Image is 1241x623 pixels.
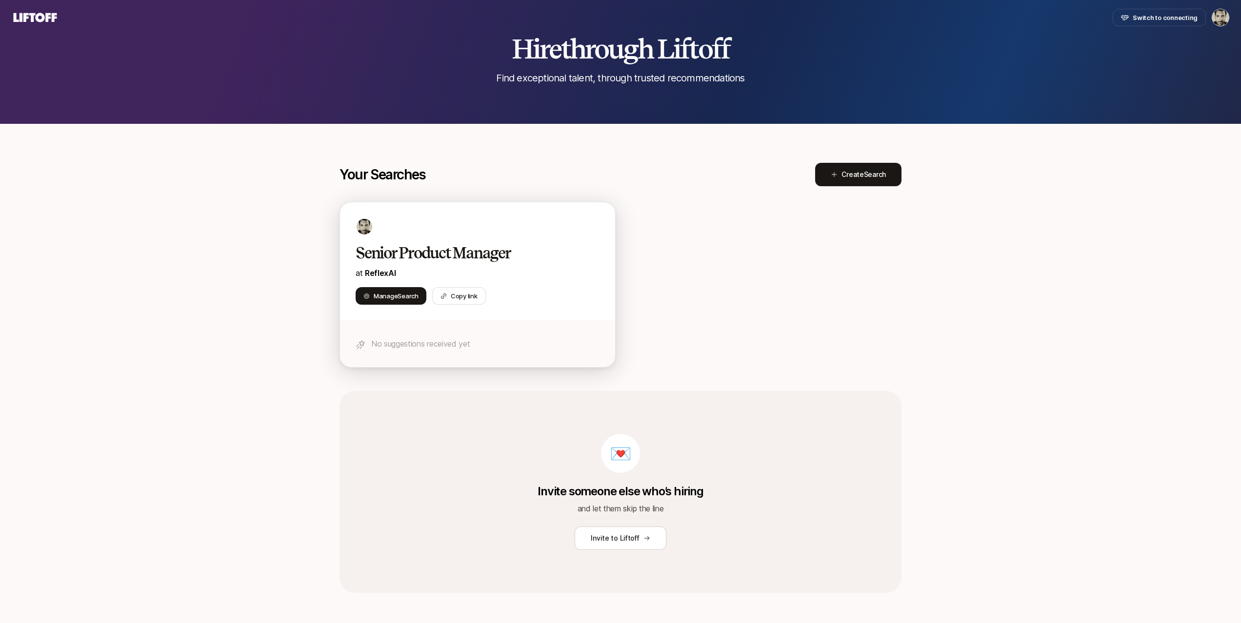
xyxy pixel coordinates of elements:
[398,292,418,300] span: Search
[432,287,486,305] button: Copy link
[1113,9,1206,26] button: Switch to connecting
[374,291,419,301] span: Manage
[538,485,703,498] p: Invite someone else who’s hiring
[496,71,744,85] p: Find exceptional talent, through trusted recommendations
[601,434,640,473] div: 💌
[561,32,729,65] span: through Liftoff
[356,267,600,279] p: at
[371,337,600,350] p: No suggestions received yet
[340,167,426,182] p: Your Searches
[578,502,664,515] p: and let them skip the line
[365,268,396,278] a: ReflexAI
[1212,9,1229,26] img: Jonathan (Jasper) Sherman-Presser
[356,243,579,263] h2: Senior Product Manager
[356,340,365,350] img: star-icon
[356,287,426,305] button: ManageSearch
[841,169,886,180] span: Create
[815,163,901,186] button: CreateSearch
[1133,13,1198,22] span: Switch to connecting
[575,526,666,550] button: Invite to Liftoff
[357,219,372,234] img: 5645d9d2_9ee7_4686_ba2c_9eb8f9974f51.jpg
[864,170,886,178] span: Search
[512,34,729,63] h2: Hire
